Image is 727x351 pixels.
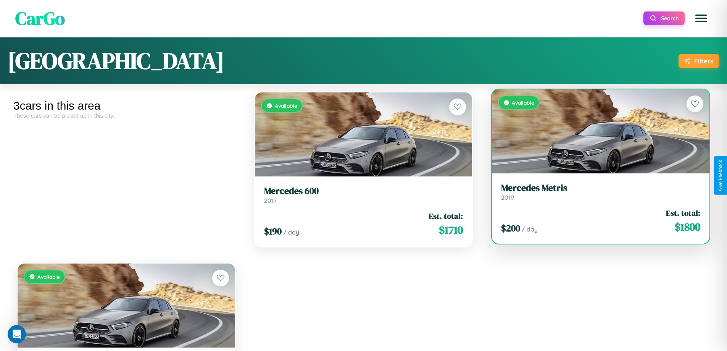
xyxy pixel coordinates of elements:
a: Mercedes Metris2019 [501,183,700,201]
button: Search [643,11,685,25]
span: $ 190 [264,225,282,238]
span: Search [661,15,679,22]
iframe: Intercom live chat [8,325,26,343]
button: Filters [679,54,719,68]
div: These cars can be picked up in this city. [13,112,239,119]
span: / day [522,225,538,233]
div: Filters [694,57,713,65]
span: Est. total: [666,207,700,218]
h3: Mercedes Metris [501,183,700,194]
span: Est. total: [429,210,463,222]
span: Available [275,102,297,109]
div: Give Feedback [718,160,723,191]
span: $ 200 [501,222,520,235]
h3: Mercedes 600 [264,186,463,197]
span: $ 1800 [675,219,700,235]
div: 3 cars in this area [13,99,239,112]
span: / day [283,228,299,236]
span: Available [512,99,534,106]
span: $ 1710 [439,222,463,238]
button: Open menu [690,8,712,29]
span: Available [37,273,60,280]
span: CarGo [15,6,65,31]
span: 2019 [501,194,514,201]
a: Mercedes 6002017 [264,186,463,204]
h1: [GEOGRAPHIC_DATA] [8,45,224,76]
span: 2017 [264,197,277,204]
